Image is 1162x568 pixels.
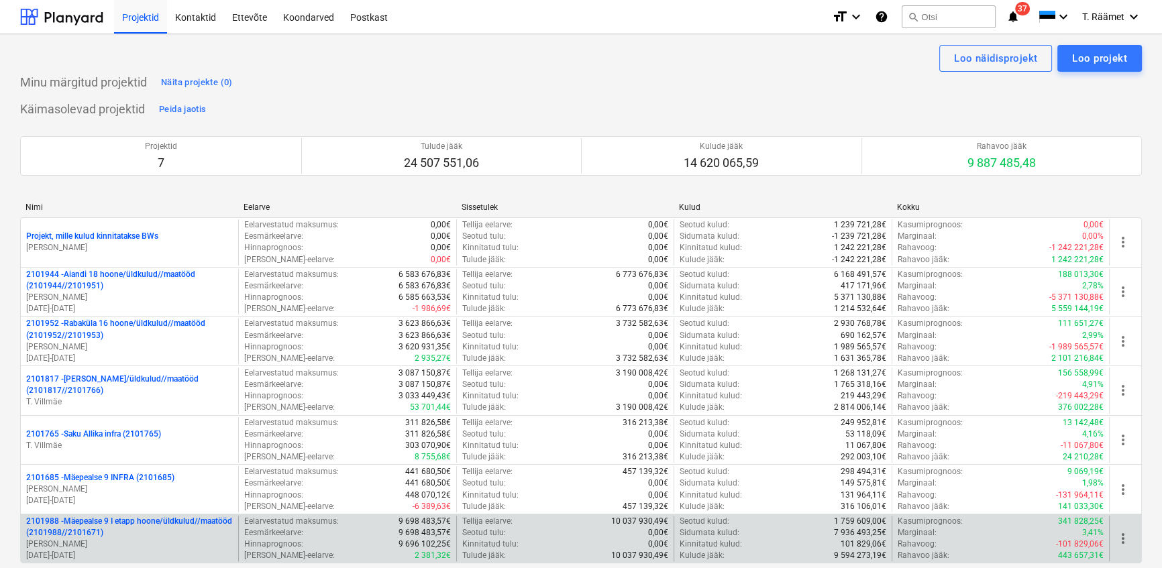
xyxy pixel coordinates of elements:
[898,490,937,501] p: Rahavoog :
[26,429,161,440] p: 2101765 - Saku Allika infra (2101765)
[898,269,963,280] p: Kasumiprognoos :
[902,5,996,28] button: Otsi
[680,417,729,429] p: Seotud kulud :
[1082,379,1104,390] p: 4,91%
[462,367,513,379] p: Tellija eelarve :
[616,303,668,315] p: 6 773 676,83€
[405,490,451,501] p: 448 070,12€
[898,429,937,440] p: Marginaal :
[1058,367,1104,379] p: 156 558,99€
[834,219,886,231] p: 1 239 721,28€
[680,379,739,390] p: Sidumata kulud :
[415,550,451,561] p: 2 381,32€
[244,451,335,463] p: [PERSON_NAME]-eelarve :
[898,231,937,242] p: Marginaal :
[841,390,886,402] p: 219 443,29€
[1057,45,1142,72] button: Loo projekt
[834,379,886,390] p: 1 765 318,16€
[939,45,1052,72] button: Loo näidisprojekt
[898,440,937,451] p: Rahavoog :
[841,501,886,512] p: 316 106,01€
[244,390,303,402] p: Hinnaprognoos :
[431,254,451,266] p: 0,00€
[648,390,668,402] p: 0,00€
[1051,353,1104,364] p: 2 101 216,84€
[848,9,864,25] i: keyboard_arrow_down
[462,231,506,242] p: Seotud tulu :
[623,451,668,463] p: 316 213,38€
[26,231,233,253] div: Projekt, mille kulud kinnitatakse BWs[PERSON_NAME]
[244,341,303,353] p: Hinnaprognoos :
[1072,50,1127,67] div: Loo projekt
[26,550,233,561] p: [DATE] - [DATE]
[26,318,233,364] div: 2101952 -Rabaküla 16 hoone/üldkulud//maatööd (2101952//2101953)[PERSON_NAME][DATE]-[DATE]
[841,451,886,463] p: 292 003,10€
[1095,504,1162,568] div: Chat Widget
[680,550,725,561] p: Kulude jääk :
[680,527,739,538] p: Sidumata kulud :
[898,330,937,341] p: Marginaal :
[845,429,886,440] p: 53 118,09€
[462,550,506,561] p: Tulude jääk :
[954,50,1037,67] div: Loo näidisprojekt
[680,280,739,292] p: Sidumata kulud :
[244,429,303,440] p: Eesmärkeelarve :
[244,292,303,303] p: Hinnaprognoos :
[161,75,233,91] div: Näita projekte (0)
[832,9,848,25] i: format_size
[244,466,339,477] p: Eelarvestatud maksumus :
[898,242,937,253] p: Rahavoog :
[680,538,742,550] p: Kinnitatud kulud :
[834,269,886,280] p: 6 168 491,57€
[1067,466,1104,477] p: 9 069,19€
[648,440,668,451] p: 0,00€
[1056,490,1104,501] p: -131 964,11€
[399,292,451,303] p: 6 585 663,53€
[898,280,937,292] p: Marginaal :
[399,516,451,527] p: 9 698 483,57€
[1061,440,1104,451] p: -11 067,80€
[244,353,335,364] p: [PERSON_NAME]-eelarve :
[26,440,233,451] p: T. Villmäe
[616,353,668,364] p: 3 732 582,63€
[1006,9,1020,25] i: notifications
[648,219,668,231] p: 0,00€
[462,390,519,402] p: Kinnitatud tulu :
[897,203,1104,212] div: Kokku
[898,379,937,390] p: Marginaal :
[875,9,888,25] i: Abikeskus
[462,254,506,266] p: Tulude jääk :
[680,318,729,329] p: Seotud kulud :
[680,269,729,280] p: Seotud kulud :
[244,516,339,527] p: Eelarvestatud maksumus :
[399,330,451,341] p: 3 623 866,63€
[611,550,668,561] p: 10 037 930,49€
[898,466,963,477] p: Kasumiprognoos :
[898,367,963,379] p: Kasumiprognoos :
[244,367,339,379] p: Eelarvestatud maksumus :
[1082,330,1104,341] p: 2,99%
[648,242,668,253] p: 0,00€
[244,242,303,253] p: Hinnaprognoos :
[462,280,506,292] p: Seotud tulu :
[26,495,233,506] p: [DATE] - [DATE]
[616,318,668,329] p: 3 732 582,63€
[841,280,886,292] p: 417 171,96€
[20,74,147,91] p: Minu märgitud projektid
[26,318,233,341] p: 2101952 - Rabaküla 16 hoone/üldkulud//maatööd (2101952//2101953)
[244,303,335,315] p: [PERSON_NAME]-eelarve :
[26,242,233,253] p: [PERSON_NAME]
[611,516,668,527] p: 10 037 930,49€
[244,550,335,561] p: [PERSON_NAME]-eelarve :
[648,330,668,341] p: 0,00€
[462,353,506,364] p: Tulude jääk :
[415,451,451,463] p: 8 755,68€
[156,99,209,120] button: Peida jaotis
[1082,280,1104,292] p: 2,78%
[834,242,886,253] p: 1 242 221,28€
[413,303,451,315] p: -1 986,69€
[1082,429,1104,440] p: 4,16%
[898,292,937,303] p: Rahavoog :
[1058,318,1104,329] p: 111 651,27€
[834,550,886,561] p: 9 594 273,19€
